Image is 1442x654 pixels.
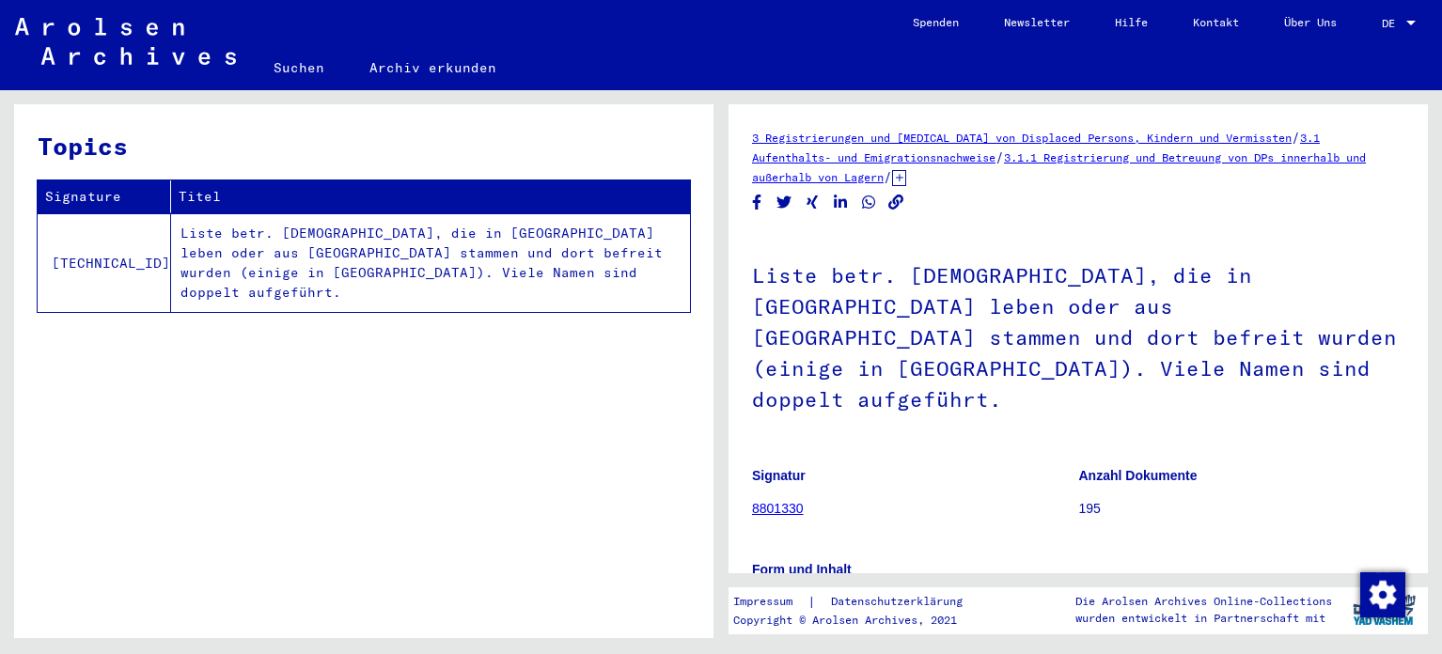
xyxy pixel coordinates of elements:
button: Share on WhatsApp [859,191,879,214]
b: Signatur [752,468,806,483]
img: Arolsen_neg.svg [15,18,236,65]
span: DE [1382,17,1403,30]
h3: Topics [38,128,689,164]
button: Copy link [886,191,906,214]
a: 8801330 [752,501,804,516]
th: Titel [171,180,690,213]
td: Liste betr. [DEMOGRAPHIC_DATA], die in [GEOGRAPHIC_DATA] leben oder aus [GEOGRAPHIC_DATA] stammen... [171,213,690,312]
a: Impressum [733,592,807,612]
button: Share on Facebook [747,191,767,214]
button: Share on Twitter [775,191,794,214]
button: Share on Xing [803,191,823,214]
button: Share on LinkedIn [831,191,851,214]
img: yv_logo.png [1349,586,1419,633]
a: Archiv erkunden [347,45,519,90]
a: 3 Registrierungen und [MEDICAL_DATA] von Displaced Persons, Kindern und Vermissten [752,131,1292,145]
th: Signature [38,180,171,213]
span: / [884,168,892,185]
b: Form und Inhalt [752,562,852,577]
p: 195 [1079,499,1405,519]
b: Anzahl Dokumente [1079,468,1198,483]
span: / [995,148,1004,165]
td: [TECHNICAL_ID] [38,213,171,312]
p: Copyright © Arolsen Archives, 2021 [733,612,985,629]
a: Datenschutzerklärung [816,592,985,612]
img: Zustimmung ändern [1360,572,1405,617]
h1: Liste betr. [DEMOGRAPHIC_DATA], die in [GEOGRAPHIC_DATA] leben oder aus [GEOGRAPHIC_DATA] stammen... [752,232,1404,439]
a: Suchen [251,45,347,90]
div: | [733,592,985,612]
a: 3.1.1 Registrierung und Betreuung von DPs innerhalb und außerhalb von Lagern [752,150,1366,184]
p: wurden entwickelt in Partnerschaft mit [1075,610,1332,627]
span: / [1292,129,1300,146]
p: Die Arolsen Archives Online-Collections [1075,593,1332,610]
